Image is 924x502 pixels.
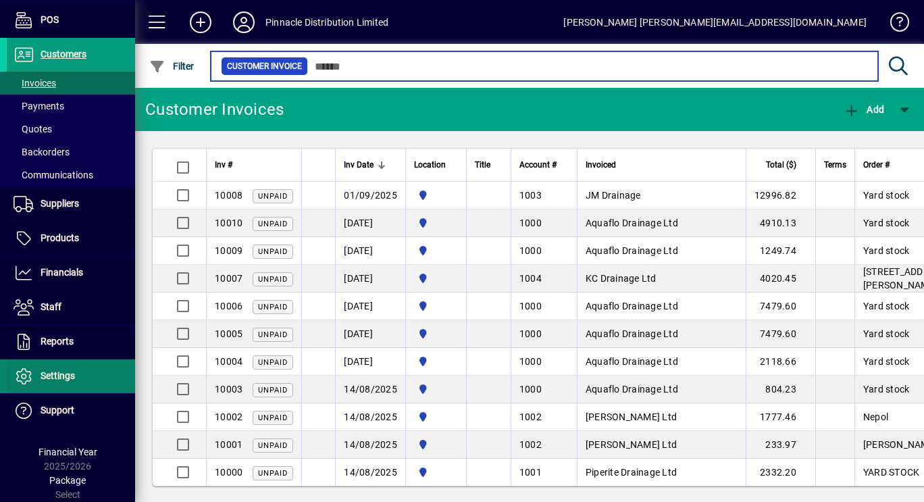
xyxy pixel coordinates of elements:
span: 1000 [519,328,542,339]
span: POS [41,14,59,25]
td: 7479.60 [746,320,815,348]
span: Aquaflo Drainage Ltd [586,328,678,339]
span: 1000 [519,356,542,367]
a: Payments [7,95,135,118]
span: 10003 [215,384,242,395]
span: 1002 [519,411,542,422]
span: Add [844,104,884,115]
span: 1000 [519,301,542,311]
td: 2332.20 [746,459,815,486]
span: Canterbury [414,409,458,424]
td: 4910.13 [746,209,815,237]
span: Aquaflo Drainage Ltd [586,356,678,367]
div: [PERSON_NAME] [PERSON_NAME][EMAIL_ADDRESS][DOMAIN_NAME] [563,11,867,33]
button: Filter [146,54,198,78]
span: 10010 [215,218,242,228]
div: Total ($) [754,157,808,172]
div: Invoiced [586,157,738,172]
span: Filter [149,61,195,72]
span: Canterbury [414,354,458,369]
td: [DATE] [335,348,405,376]
td: 12996.82 [746,182,815,209]
span: 10002 [215,411,242,422]
span: Yard stock [863,245,910,256]
a: Support [7,394,135,428]
span: Canterbury [414,299,458,313]
td: 4020.45 [746,265,815,293]
span: 10008 [215,190,242,201]
span: Payments [14,101,64,111]
span: Support [41,405,74,416]
td: [DATE] [335,209,405,237]
td: 14/08/2025 [335,403,405,431]
span: Canterbury [414,465,458,480]
span: Aquaflo Drainage Ltd [586,245,678,256]
span: Communications [14,170,93,180]
span: Unpaid [258,220,288,228]
span: Unpaid [258,275,288,284]
div: Inv # [215,157,293,172]
span: Aquaflo Drainage Ltd [586,384,678,395]
span: Title [475,157,490,172]
a: Knowledge Base [880,3,907,47]
a: Quotes [7,118,135,141]
button: Add [179,10,222,34]
span: Unpaid [258,386,288,395]
span: 10000 [215,467,242,478]
span: Aquaflo Drainage Ltd [586,218,678,228]
span: Order # [863,157,890,172]
span: Unpaid [258,192,288,201]
td: 7479.60 [746,293,815,320]
span: YARD STOCK [863,467,920,478]
span: Financials [41,267,83,278]
span: 10005 [215,328,242,339]
td: 1249.74 [746,237,815,265]
span: Account # [519,157,557,172]
a: Invoices [7,72,135,95]
div: Location [414,157,458,172]
span: 1000 [519,384,542,395]
a: Staff [7,291,135,324]
span: [PERSON_NAME] Ltd [586,439,677,450]
span: Unpaid [258,413,288,422]
div: Customer Invoices [145,99,284,120]
div: Inv Date [344,157,397,172]
span: Customers [41,49,86,59]
span: Invoices [14,78,56,89]
span: JM Drainage [586,190,641,201]
span: Settings [41,370,75,381]
span: Unpaid [258,330,288,339]
span: Unpaid [258,441,288,450]
span: Piperite Drainage Ltd [586,467,677,478]
span: Location [414,157,446,172]
td: [DATE] [335,237,405,265]
td: 804.23 [746,376,815,403]
span: Package [49,475,86,486]
span: Reports [41,336,74,347]
span: Canterbury [414,326,458,341]
span: 10006 [215,301,242,311]
a: Backorders [7,141,135,164]
span: Canterbury [414,271,458,286]
span: 1003 [519,190,542,201]
div: Pinnacle Distribution Limited [265,11,388,33]
span: Quotes [14,124,52,134]
span: 1001 [519,467,542,478]
span: 1002 [519,439,542,450]
a: Suppliers [7,187,135,221]
span: Aquaflo Drainage Ltd [586,301,678,311]
span: Inv # [215,157,232,172]
td: 2118.66 [746,348,815,376]
span: Products [41,232,79,243]
span: Invoiced [586,157,616,172]
a: POS [7,3,135,37]
span: Canterbury [414,188,458,203]
a: Products [7,222,135,255]
span: Inv Date [344,157,374,172]
span: Total ($) [766,157,796,172]
span: Unpaid [258,358,288,367]
span: 1000 [519,218,542,228]
td: [DATE] [335,293,405,320]
span: 10009 [215,245,242,256]
span: Nepol [863,411,888,422]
